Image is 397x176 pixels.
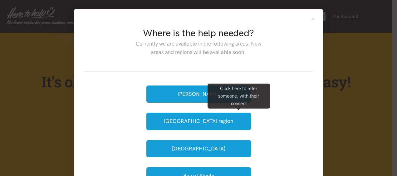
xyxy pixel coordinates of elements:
div: Click here to refer someone, with their consent [208,83,270,108]
button: [GEOGRAPHIC_DATA] region [146,113,251,130]
button: Close [310,17,316,22]
button: [GEOGRAPHIC_DATA] [146,140,251,157]
button: [PERSON_NAME] [146,86,251,103]
p: Currently we are available in the following areas. New areas and regions will be available soon. [131,40,266,56]
h2: Where is the help needed? [131,27,266,40]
